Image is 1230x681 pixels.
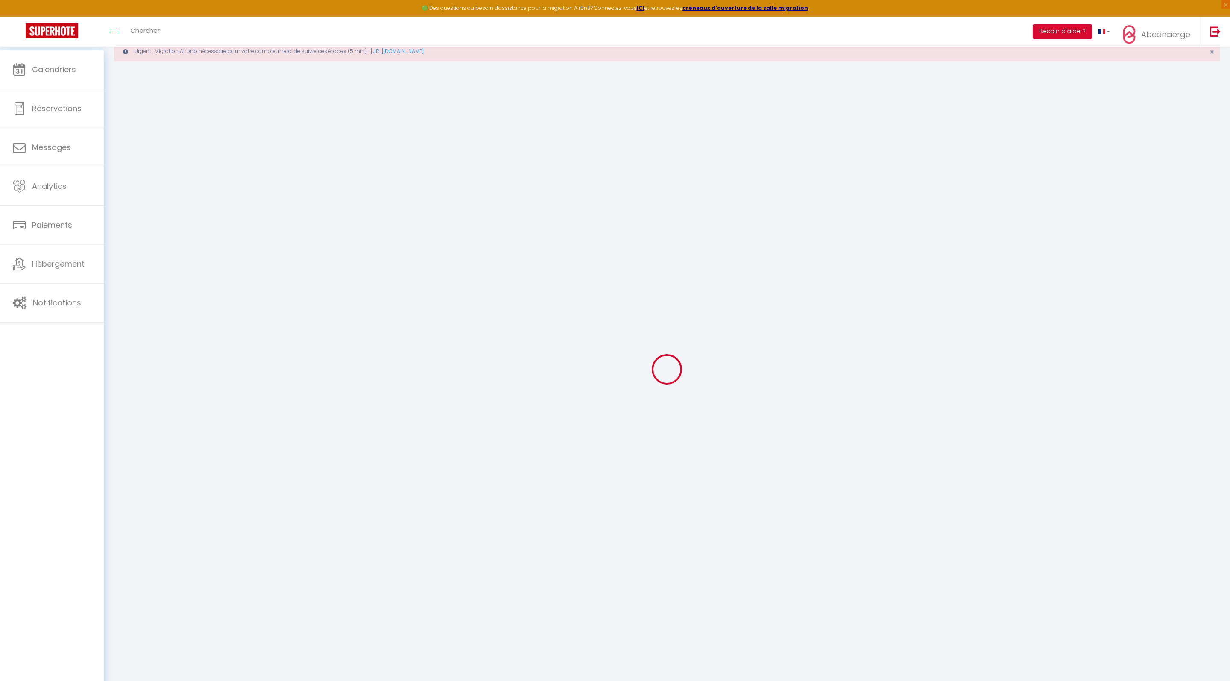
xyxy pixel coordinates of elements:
span: Chercher [130,26,160,35]
span: Analytics [32,181,67,191]
a: [URL][DOMAIN_NAME] [371,47,424,55]
img: Super Booking [26,23,78,38]
div: Urgent : Migration Airbnb nécessaire pour votre compte, merci de suivre ces étapes (5 min) - [114,41,1220,61]
button: Ouvrir le widget de chat LiveChat [7,3,32,29]
span: Messages [32,142,71,153]
img: logout [1210,26,1221,37]
a: créneaux d'ouverture de la salle migration [682,4,808,12]
span: Réservations [32,103,82,114]
span: Abconcierge [1141,29,1190,40]
a: Chercher [124,17,166,47]
span: × [1209,47,1214,57]
a: ... Abconcierge [1116,17,1201,47]
span: Hébergement [32,258,85,269]
button: Close [1209,48,1214,56]
span: Paiements [32,220,72,230]
button: Besoin d'aide ? [1033,24,1092,39]
a: ICI [637,4,644,12]
span: Notifications [33,297,81,308]
span: Calendriers [32,64,76,75]
img: ... [1123,24,1136,45]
